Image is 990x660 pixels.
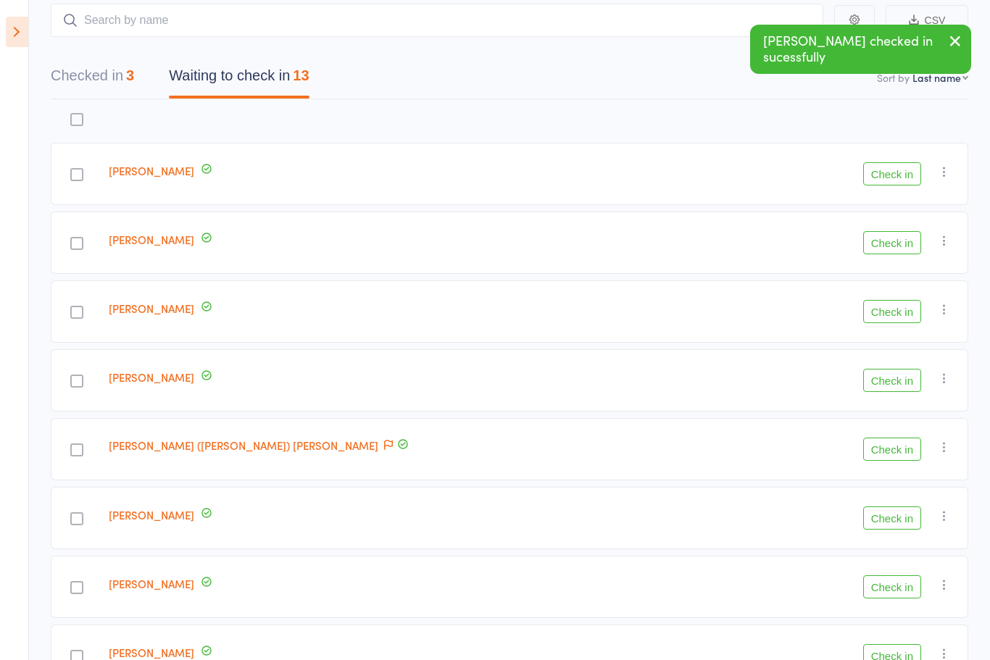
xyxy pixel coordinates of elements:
button: Check in [863,506,921,530]
a: [PERSON_NAME] ([PERSON_NAME]) [PERSON_NAME] [109,438,378,453]
button: Waiting to check in13 [169,60,309,99]
div: 13 [293,67,309,83]
label: Sort by [877,70,910,85]
button: Check in [863,369,921,392]
a: [PERSON_NAME] [109,232,194,247]
a: [PERSON_NAME] [109,163,194,178]
div: Last name [912,70,961,85]
button: CSV [886,5,968,36]
button: Checked in3 [51,60,134,99]
div: 3 [126,67,134,83]
button: Check in [863,438,921,461]
button: Check in [863,162,921,185]
button: Check in [863,575,921,598]
a: [PERSON_NAME] [109,645,194,660]
button: Check in [863,231,921,254]
button: Check in [863,300,921,323]
a: [PERSON_NAME] [109,576,194,591]
div: [PERSON_NAME] checked in sucessfully [750,25,971,74]
input: Search by name [51,4,823,37]
a: [PERSON_NAME] [109,301,194,316]
a: [PERSON_NAME] [109,507,194,522]
a: [PERSON_NAME] [109,369,194,385]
